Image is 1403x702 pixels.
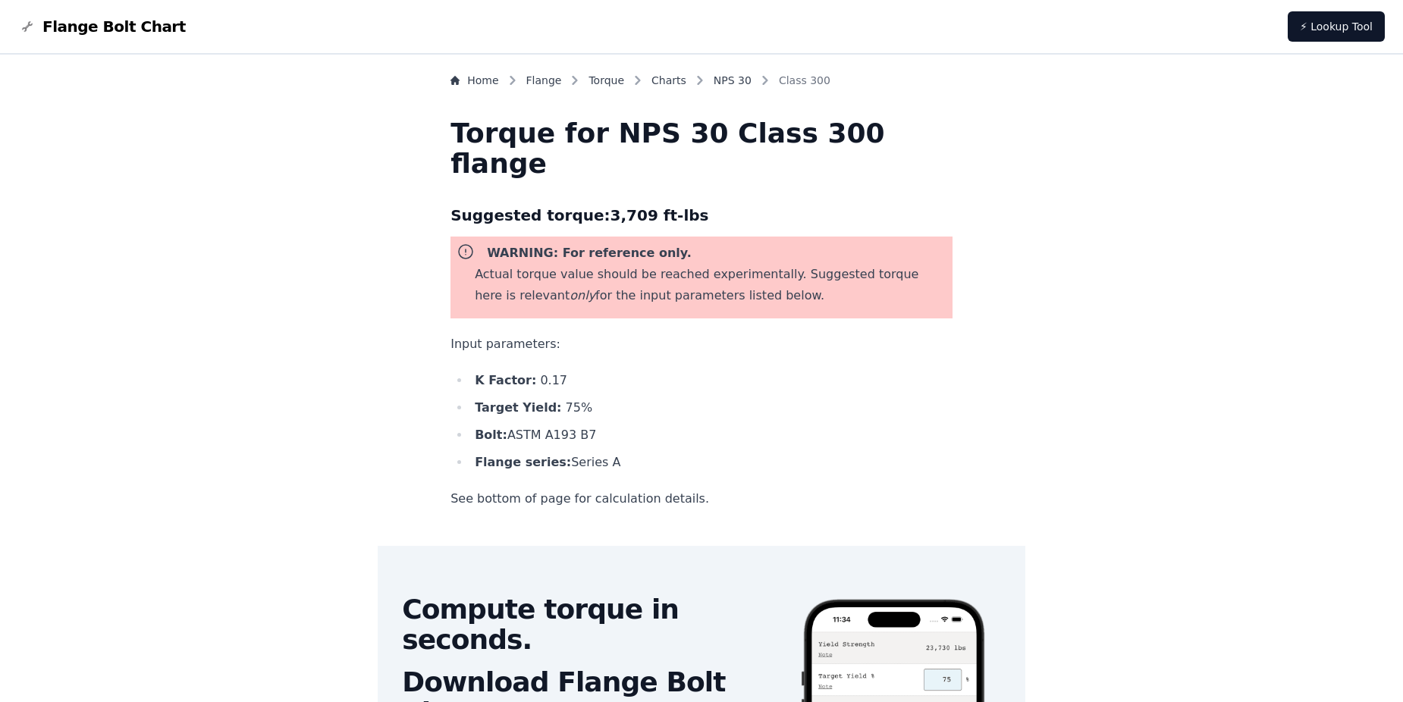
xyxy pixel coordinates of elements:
[475,264,946,306] p: Actual torque value should be reached experimentally. Suggested torque here is relevant for the i...
[402,594,775,655] h2: Compute torque in seconds.
[450,118,953,179] h1: Torque for NPS 30 Class 300 flange
[779,73,830,88] span: Class 300
[475,428,507,442] b: Bolt:
[470,397,953,418] li: 75 %
[714,73,752,88] a: NPS 30
[470,452,953,473] li: Series A
[487,246,692,260] b: WARNING: For reference only.
[1288,11,1385,42] a: ⚡ Lookup Tool
[450,73,953,94] nav: Breadcrumb
[475,400,561,415] b: Target Yield:
[450,203,953,227] h3: Suggested torque: 3,709 ft-lbs
[475,455,571,469] b: Flange series:
[470,370,953,391] li: 0.17
[450,73,498,88] a: Home
[470,425,953,446] li: ASTM A193 B7
[589,73,624,88] a: Torque
[450,488,953,509] p: See bottom of page for calculation details.
[450,334,953,355] p: Input parameters:
[570,288,595,302] i: only
[651,73,686,88] a: Charts
[18,17,36,36] img: Flange Bolt Chart Logo
[526,73,562,88] a: Flange
[475,373,536,387] b: K Factor:
[42,16,186,37] span: Flange Bolt Chart
[18,16,186,37] a: Flange Bolt Chart LogoFlange Bolt Chart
